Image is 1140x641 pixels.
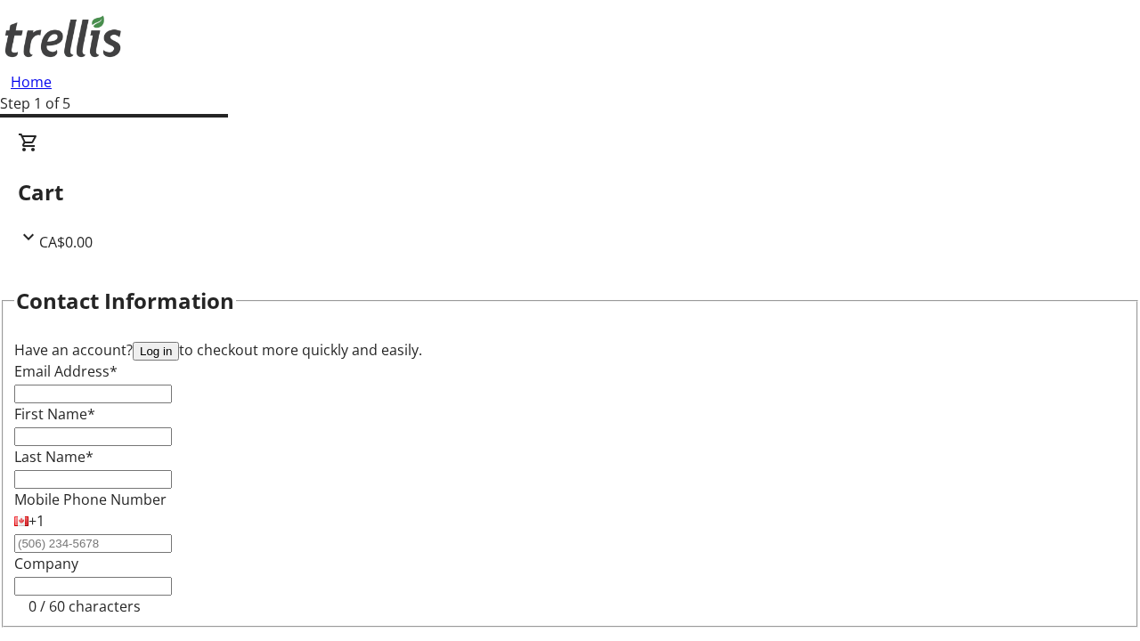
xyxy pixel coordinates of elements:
label: Email Address* [14,361,118,381]
div: CartCA$0.00 [18,132,1122,253]
span: CA$0.00 [39,232,93,252]
h2: Contact Information [16,285,234,317]
h2: Cart [18,176,1122,208]
div: Have an account? to checkout more quickly and easily. [14,339,1126,361]
input: (506) 234-5678 [14,534,172,553]
label: Company [14,554,78,573]
tr-character-limit: 0 / 60 characters [28,596,141,616]
button: Log in [133,342,179,361]
label: Mobile Phone Number [14,490,167,509]
label: First Name* [14,404,95,424]
label: Last Name* [14,447,94,467]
